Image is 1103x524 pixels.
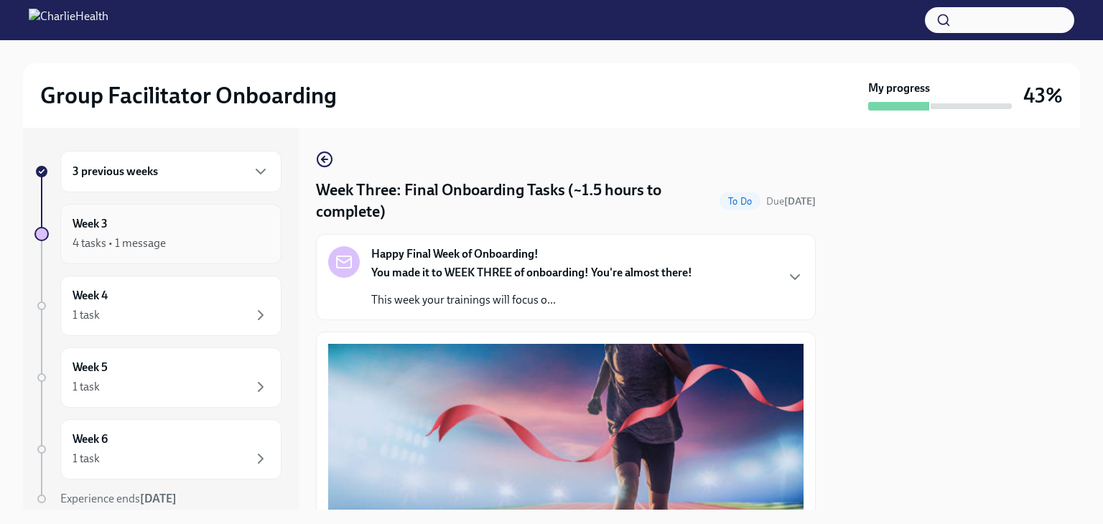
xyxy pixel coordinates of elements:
span: To Do [720,196,760,207]
span: Due [766,195,816,207]
a: Week 51 task [34,347,281,408]
h4: Week Three: Final Onboarding Tasks (~1.5 hours to complete) [316,179,714,223]
h6: Week 4 [73,288,108,304]
img: CharlieHealth [29,9,108,32]
strong: [DATE] [784,195,816,207]
h3: 43% [1023,83,1063,108]
a: Week 61 task [34,419,281,479]
strong: [DATE] [140,492,177,505]
div: 1 task [73,379,100,395]
strong: Happy Final Week of Onboarding! [371,246,539,262]
h6: Week 5 [73,360,108,375]
div: 3 previous weeks [60,151,281,192]
span: September 27th, 2025 08:00 [766,195,816,208]
div: 1 task [73,307,100,323]
span: Experience ends [60,492,177,505]
a: Week 34 tasks • 1 message [34,204,281,264]
div: 1 task [73,451,100,467]
strong: My progress [868,80,930,96]
strong: You made it to WEEK THREE of onboarding! You're almost there! [371,266,692,279]
h6: Week 3 [73,216,108,232]
h6: 3 previous weeks [73,164,158,179]
h2: Group Facilitator Onboarding [40,81,337,110]
p: This week your trainings will focus o... [371,292,692,308]
h6: Week 6 [73,431,108,447]
a: Week 41 task [34,276,281,336]
div: 4 tasks • 1 message [73,235,166,251]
